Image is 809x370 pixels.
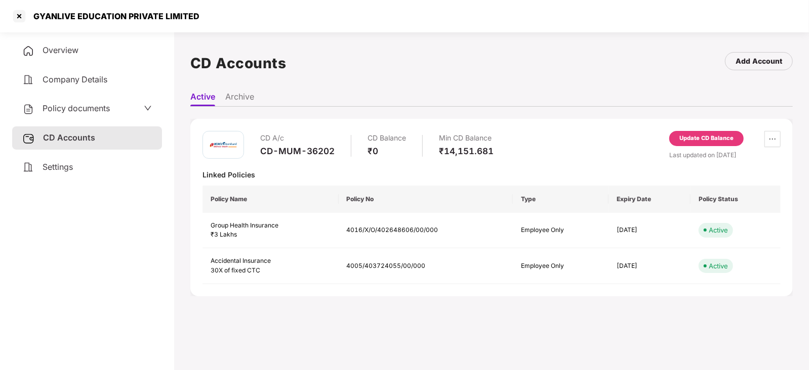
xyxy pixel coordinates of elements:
div: Active [709,261,728,271]
li: Archive [225,91,254,106]
th: Policy Status [691,186,781,213]
span: Settings [43,162,73,172]
span: ₹3 Lakhs [211,230,237,238]
div: Accidental Insurance [211,256,331,266]
div: ₹0 [368,146,406,157]
div: Active [709,225,728,235]
span: down [144,104,152,112]
div: Update CD Balance [679,134,734,143]
div: Employee Only [521,261,600,271]
div: Last updated on [DATE] [669,150,781,160]
th: Policy Name [203,186,339,213]
div: Group Health Insurance [211,221,331,230]
div: Employee Only [521,225,600,235]
img: svg+xml;base64,PHN2ZyB4bWxucz0iaHR0cDovL3d3dy53My5vcmcvMjAwMC9zdmciIHdpZHRoPSIyNCIgaGVpZ2h0PSIyNC... [22,74,34,86]
td: 4016/X/O/402648606/00/000 [339,213,513,249]
div: Min CD Balance [439,131,494,146]
span: ellipsis [765,135,780,143]
div: CD-MUM-36202 [260,146,335,157]
span: CD Accounts [43,132,95,143]
td: [DATE] [609,213,691,249]
td: 4005/403724055/00/000 [339,248,513,284]
th: Type [513,186,609,213]
th: Expiry Date [609,186,691,213]
img: svg+xml;base64,PHN2ZyB4bWxucz0iaHR0cDovL3d3dy53My5vcmcvMjAwMC9zdmciIHdpZHRoPSIyNCIgaGVpZ2h0PSIyNC... [22,45,34,57]
th: Policy No [339,186,513,213]
div: GYANLIVE EDUCATION PRIVATE LIMITED [27,11,199,21]
li: Active [190,91,215,106]
div: CD A/c [260,131,335,146]
span: Policy documents [43,103,110,113]
span: Company Details [43,74,107,84]
div: ₹14,151.681 [439,146,494,157]
span: 30X of fixed CTC [211,266,260,274]
div: CD Balance [368,131,406,146]
img: svg+xml;base64,PHN2ZyB3aWR0aD0iMjUiIGhlaWdodD0iMjQiIHZpZXdCb3g9IjAgMCAyNSAyNCIgZmlsbD0ibm9uZSIgeG... [22,132,35,145]
span: Overview [43,45,78,55]
div: Linked Policies [203,170,781,179]
h1: CD Accounts [190,52,287,74]
img: svg+xml;base64,PHN2ZyB4bWxucz0iaHR0cDovL3d3dy53My5vcmcvMjAwMC9zdmciIHdpZHRoPSIyNCIgaGVpZ2h0PSIyNC... [22,103,34,115]
img: icici.png [208,140,238,150]
button: ellipsis [764,131,781,147]
img: svg+xml;base64,PHN2ZyB4bWxucz0iaHR0cDovL3d3dy53My5vcmcvMjAwMC9zdmciIHdpZHRoPSIyNCIgaGVpZ2h0PSIyNC... [22,161,34,173]
div: Add Account [736,56,782,67]
td: [DATE] [609,248,691,284]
